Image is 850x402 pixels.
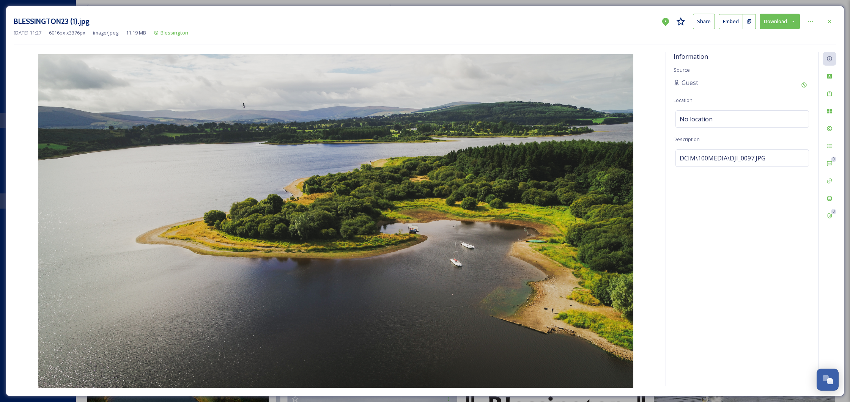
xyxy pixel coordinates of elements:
div: 0 [831,157,836,162]
span: 6016 px x 3376 px [49,29,85,36]
button: Download [760,14,800,29]
button: Share [693,14,715,29]
span: No location [680,115,713,124]
span: 11.19 MB [126,29,146,36]
h3: BLESSINGTON23 (1).jpg [14,16,90,27]
button: Embed [719,14,743,29]
span: image/jpeg [93,29,118,36]
span: Source [674,66,690,73]
button: Open Chat [817,369,839,391]
span: Guest [682,78,698,87]
div: 0 [831,209,836,214]
span: [DATE] 11:27 [14,29,41,36]
span: Description [674,136,700,143]
img: BLESSINGTON23%20%281%29.jpg [14,54,658,388]
span: Blessington [161,29,188,36]
span: Information [674,52,708,61]
span: Location [674,97,693,104]
span: DCIM\100MEDIA\DJI_0097.JPG [680,154,765,163]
